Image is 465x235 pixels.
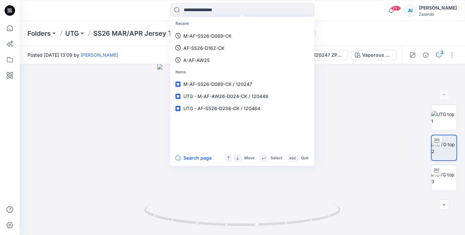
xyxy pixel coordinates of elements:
[362,51,392,59] div: Vaporous Gray (12-4302 TCX)
[431,171,457,185] img: UTG top 3
[270,155,282,162] p: Select
[420,50,431,60] button: Details
[289,155,296,162] p: esc
[172,18,313,30] p: Recent
[302,50,348,60] button: 120247 ZPL DEV KM
[183,32,232,39] p: M-AF-SS26-D089-CK
[419,12,457,17] div: Zalando
[65,29,79,38] a: UTG
[81,52,118,58] a: [PERSON_NAME]
[93,29,183,38] a: SS26 MAR/APR Jersey Tops
[176,154,212,162] button: Search page
[183,93,268,99] span: UTG - M-AF-AW26-D024-CK / 120449
[301,155,308,162] p: Quit
[183,57,210,64] p: A-AF-AW25
[28,29,51,38] a: Folders
[183,81,252,87] span: M-AF-SS26-D089-CK / 120247
[172,90,313,102] a: UTG - M-AF-AW26-D024-CK / 120449
[183,106,260,111] span: UTG - AF-SS26-D238-CK / 120464
[172,30,313,42] a: M-AF-SS26-D089-CK
[404,5,416,16] div: AI
[172,66,313,78] p: Items
[432,141,456,155] img: UTG top 2
[391,6,401,11] span: 99+
[314,51,344,59] div: 120247 ZPL DEV KM
[244,155,255,162] p: Move
[172,78,313,90] a: M-AF-SS26-D089-CK / 120247
[419,4,457,12] div: [PERSON_NAME]
[172,42,313,54] a: AF-SS26-D162-CK
[172,54,313,66] a: A-AF-AW25
[434,50,444,60] button: 3
[438,49,445,56] div: 3
[351,50,397,60] button: Vaporous Gray (12-4302 TCX)
[28,51,118,58] span: Posted [DATE] 13:09 by
[183,45,224,51] p: AF-SS26-D162-CK
[172,102,313,114] a: UTG - AF-SS26-D238-CK / 120464
[431,111,457,125] img: UTG top 1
